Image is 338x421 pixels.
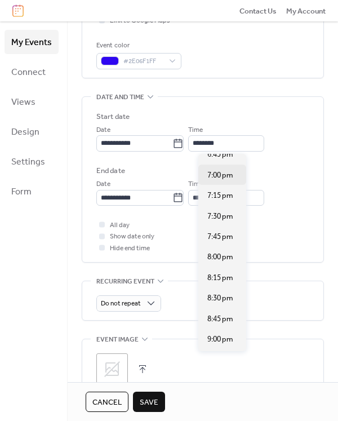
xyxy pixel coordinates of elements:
a: Settings [5,149,59,174]
span: Design [11,123,39,141]
span: Save [140,397,158,408]
span: Settings [11,153,45,171]
span: 6:45 pm [207,149,233,160]
span: 9:00 pm [207,334,233,345]
a: My Events [5,30,59,54]
div: ; [96,353,128,385]
span: 7:45 pm [207,231,233,242]
a: Form [5,179,59,203]
span: Contact Us [239,6,277,17]
span: 7:15 pm [207,190,233,201]
a: Design [5,119,59,144]
span: Hide end time [110,243,150,254]
a: Views [5,90,59,114]
span: 7:30 pm [207,211,233,222]
div: Start date [96,111,130,122]
span: Time [188,179,203,190]
span: Cancel [92,397,122,408]
span: Form [11,183,32,201]
span: Show date only [110,231,154,242]
span: Date and time [96,91,144,103]
span: 8:30 pm [207,293,233,304]
span: #2E06F1FF [123,56,163,67]
span: Connect [11,64,46,81]
a: My Account [286,5,326,16]
img: logo [12,5,24,17]
span: Link to Google Maps [110,15,170,26]
span: 8:45 pm [207,313,233,325]
span: Views [11,94,35,111]
span: Time [188,125,203,136]
span: 8:15 pm [207,272,233,283]
span: Event image [96,334,139,345]
span: Do not repeat [101,297,141,310]
button: Save [133,392,165,412]
a: Contact Us [239,5,277,16]
span: 7:00 pm [207,170,233,181]
button: Cancel [86,392,128,412]
span: All day [110,220,130,231]
a: Connect [5,60,59,84]
span: My Events [11,34,52,51]
div: Event color [96,40,179,51]
span: Date [96,125,110,136]
div: End date [96,165,125,176]
span: Recurring event [96,276,154,287]
span: My Account [286,6,326,17]
span: Date [96,179,110,190]
span: 8:00 pm [207,251,233,263]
